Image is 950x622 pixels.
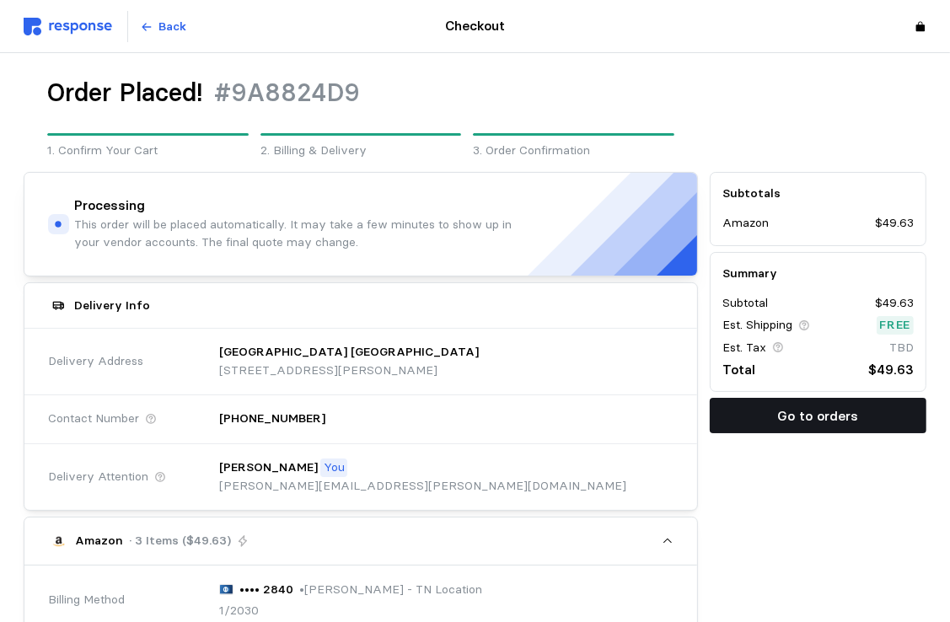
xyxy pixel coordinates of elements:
[722,294,768,313] p: Subtotal
[48,591,125,609] span: Billing Method
[219,410,325,428] p: [PHONE_NUMBER]
[722,185,914,202] h5: Subtotals
[75,216,518,252] p: This order will be placed automatically. It may take a few minutes to show up in your vendor acco...
[219,584,234,594] img: svg%3e
[324,458,345,477] p: You
[879,316,911,335] p: Free
[239,581,293,599] p: •••• 2840
[710,398,926,433] button: Go to orders
[129,532,231,550] p: · 3 Items ($49.63)
[219,602,259,620] p: 1/2030
[889,339,914,357] p: TBD
[722,214,769,233] p: Amazon
[473,142,674,160] p: 3. Order Confirmation
[219,362,479,380] p: [STREET_ADDRESS][PERSON_NAME]
[722,359,755,380] p: Total
[75,532,123,550] p: Amazon
[24,18,112,35] img: svg%3e
[48,410,139,428] span: Contact Number
[24,517,697,565] button: Amazon· 3 Items ($49.63)
[159,18,187,36] p: Back
[299,581,482,599] p: • [PERSON_NAME] - TN Location
[214,77,360,110] h1: #9A8824D9
[48,352,143,371] span: Delivery Address
[219,477,626,496] p: [PERSON_NAME][EMAIL_ADDRESS][PERSON_NAME][DOMAIN_NAME]
[875,214,914,233] p: $49.63
[445,17,505,36] h4: Checkout
[47,77,202,110] h1: Order Placed!
[219,343,479,362] p: [GEOGRAPHIC_DATA] [GEOGRAPHIC_DATA]
[722,316,792,335] p: Est. Shipping
[219,458,318,477] p: [PERSON_NAME]
[47,142,249,160] p: 1. Confirm Your Cart
[875,294,914,313] p: $49.63
[260,142,462,160] p: 2. Billing & Delivery
[777,405,858,426] p: Go to orders
[75,297,151,314] h5: Delivery Info
[131,11,196,43] button: Back
[868,359,914,380] p: $49.63
[722,339,766,357] p: Est. Tax
[48,468,148,486] span: Delivery Attention
[75,196,146,216] h4: Processing
[722,265,914,282] h5: Summary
